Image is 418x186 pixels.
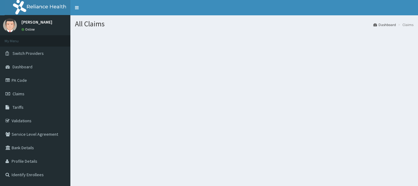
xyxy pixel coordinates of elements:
[75,20,413,28] h1: All Claims
[21,20,52,24] p: [PERSON_NAME]
[13,91,24,97] span: Claims
[397,22,413,27] li: Claims
[13,104,24,110] span: Tariffs
[3,18,17,32] img: User Image
[13,51,44,56] span: Switch Providers
[373,22,396,27] a: Dashboard
[13,64,32,70] span: Dashboard
[21,27,36,32] a: Online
